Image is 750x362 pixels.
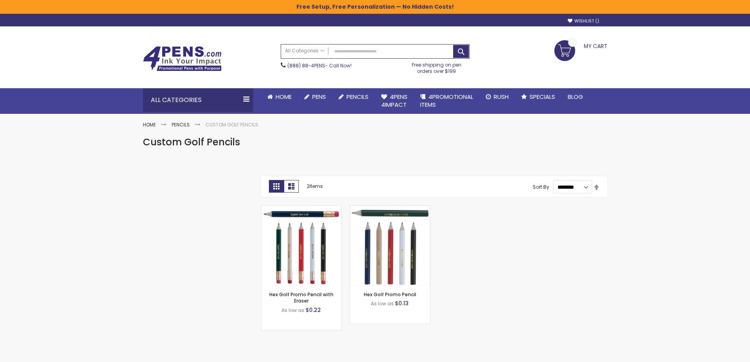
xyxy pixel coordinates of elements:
[269,291,333,304] a: Hex Golf Promo Pencil with Eraser
[276,93,292,101] span: Home
[269,180,284,193] strong: Grid
[530,93,555,101] span: Specials
[371,300,394,307] span: As low as
[281,307,304,314] span: As low as
[312,93,326,101] span: Pens
[533,184,549,190] label: Sort By
[261,206,341,286] img: Hex Golf Promo Pencil with Eraser
[404,59,470,74] div: Free shipping on pen orders over $199
[143,121,156,128] a: Home
[375,88,414,114] a: 4Pens4impact
[307,180,323,193] p: Items
[332,88,375,106] a: Pencils
[261,205,341,212] a: Hex Golf Promo Pencil with Eraser
[568,18,599,24] a: Wishlist
[395,299,409,307] span: $0.13
[143,136,607,149] h1: Custom Golf Pencils
[494,93,509,101] span: Rush
[414,88,480,114] a: 4PROMOTIONALITEMS
[172,121,190,128] a: Pencils
[206,121,258,128] strong: Custom Golf Pencils
[306,306,321,314] span: $0.22
[480,88,515,106] a: Rush
[561,88,589,106] a: Blog
[568,93,583,101] span: Blog
[298,88,332,106] a: Pens
[350,205,430,212] a: Hex Golf Promo Pencil
[287,62,325,69] a: (888) 88-4PENS
[420,93,473,109] span: 4PROMOTIONAL ITEMS
[307,183,309,189] span: 2
[285,48,324,54] span: All Categories
[143,46,222,71] img: 4Pens Custom Pens and Promotional Products
[287,62,352,69] span: - Call Now!
[143,88,253,112] div: All Categories
[350,206,430,286] img: Hex Golf Promo Pencil
[515,88,561,106] a: Specials
[381,93,407,109] span: 4Pens 4impact
[346,93,369,101] span: Pencils
[281,45,328,58] a: All Categories
[364,291,416,298] a: Hex Golf Promo Pencil
[261,88,298,106] a: Home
